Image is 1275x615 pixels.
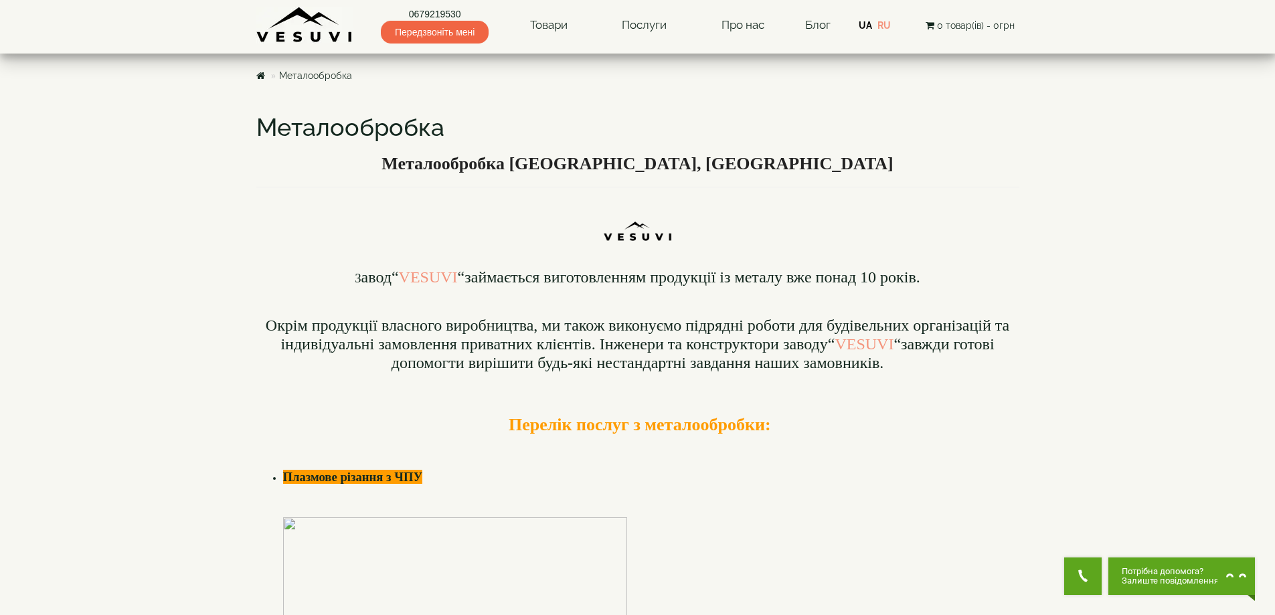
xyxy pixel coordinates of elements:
span: Окрім продукції власного виробництва, ми також виконуємо підрядні роботи для будівельних організа... [266,317,1009,353]
a: VESUVI [835,335,894,353]
a: Металообробка [279,70,352,81]
a: RU [877,20,891,31]
a: 0679219530 [381,7,489,21]
button: Get Call button [1064,557,1102,595]
span: Залиште повідомлення [1122,576,1219,586]
font: авод займається виготовленням продукції із металу вже понад 10 років. [361,268,920,286]
span: “ [458,268,465,286]
button: Chat button [1108,557,1255,595]
font: завжди готові допомогти вирішити будь-які нестандартні завдання наших замовників. [266,317,1009,371]
span: “ [392,268,399,286]
b: Плазмове різання з ЧПУ [283,470,423,484]
span: 0 товар(ів) - 0грн [937,20,1015,31]
a: Про нас [708,10,778,41]
a: UA [859,20,872,31]
span: Потрібна допомога? [1122,567,1219,576]
a: Товари [517,10,581,41]
b: Перелік послуг з металообробки: [509,415,771,434]
span: “ [828,335,835,353]
h1: Металообробка [256,114,1019,141]
img: Завод VESUVI [256,7,353,43]
a: Послуги [608,10,680,41]
font: З [355,271,361,285]
a: VESUVI [399,268,458,286]
button: 0 товар(ів) - 0грн [922,18,1019,33]
b: Металообробка [GEOGRAPHIC_DATA], [GEOGRAPHIC_DATA] [381,154,894,173]
a: Блог [805,18,831,31]
span: “ [894,335,901,353]
img: Ttn5pm9uIKLcKgZrI-DPJtyXM-1-CpJTlstn2ZXthDzrWzHqWzIXq4ZS7qPkPFVaBoA4GitRGAHsRZshv0hWB0BnCPS-8PrHC... [600,194,675,250]
span: Передзвоніть мені [381,21,489,43]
